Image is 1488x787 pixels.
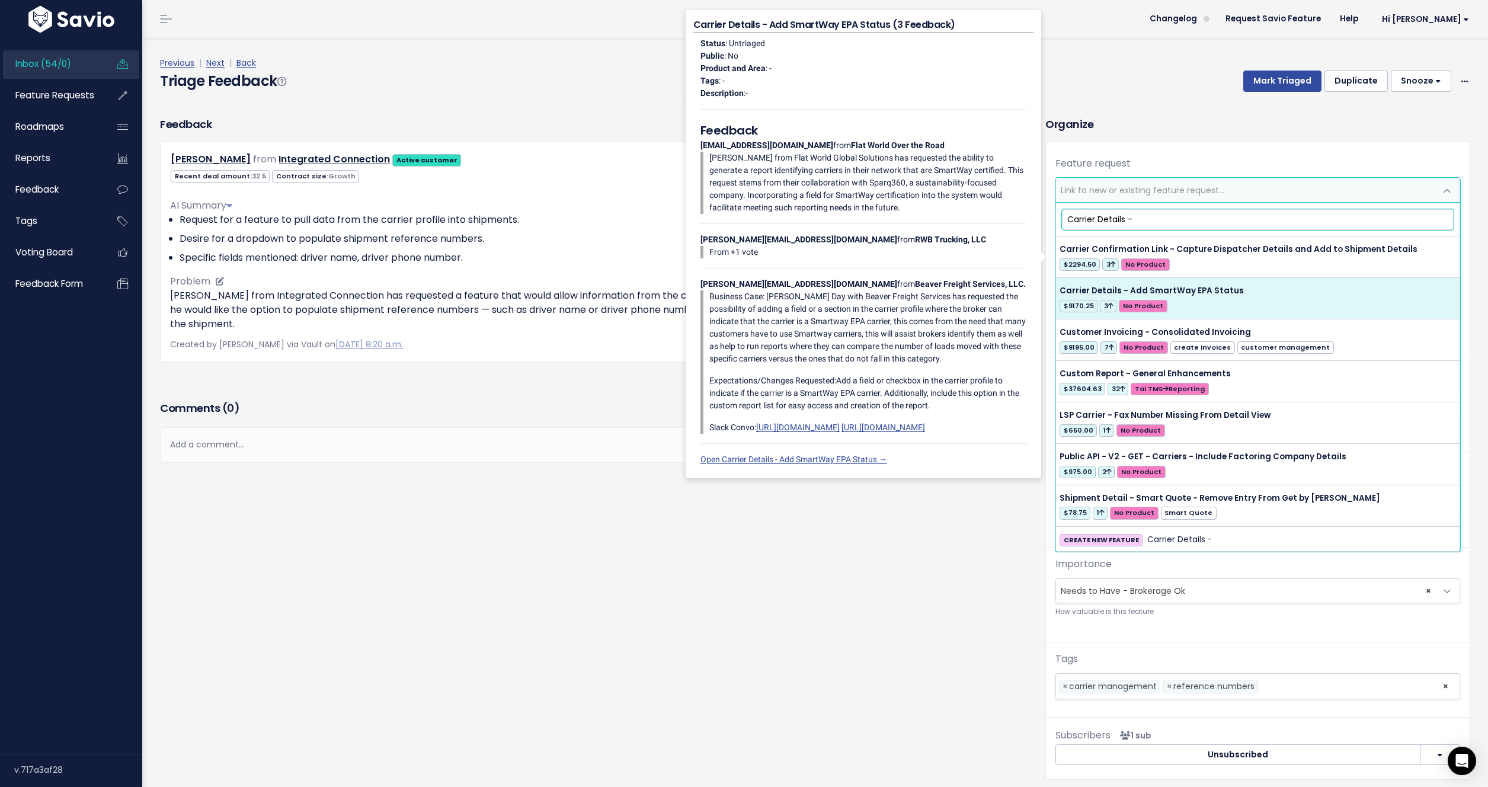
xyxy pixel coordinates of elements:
a: [URL][DOMAIN_NAME] [841,423,925,432]
p: Slack Convo: [709,421,1026,434]
span: 3 [1102,258,1119,271]
div: Open Intercom Messenger [1448,747,1476,775]
span: reference numbers [1173,680,1255,692]
span: $37604.63 [1060,383,1105,395]
span: × [1426,579,1431,603]
span: Carrier Details - Add SmartWay EPA Status [1060,285,1244,296]
strong: Tags [700,76,719,85]
span: $975.00 [1060,466,1096,478]
a: Hi [PERSON_NAME] [1368,10,1479,28]
span: Feedback [15,183,59,196]
span: Carrier Confirmation Link - Capture Dispatcher Details and Add to Shipment Details [1060,244,1417,255]
strong: Active customer [396,155,457,165]
a: Reports [3,145,98,172]
span: Roadmaps [15,120,64,133]
a: Feedback form [3,270,98,297]
a: Tags [3,207,98,235]
div: : Untriaged : No : - : - : from from from [693,33,1033,471]
span: Link to new or existing feature request... [1061,184,1224,196]
span: No Product [1110,507,1158,519]
h4: Triage Feedback [160,71,286,92]
a: Roadmaps [3,113,98,140]
h3: Comments ( ) [160,400,1008,417]
span: Needs to Have - Brokerage Ok [1056,579,1436,603]
span: Tai TMS Reporting [1131,383,1208,395]
span: 0 [227,401,234,415]
strong: Flat World Over the Road [851,140,945,150]
span: 1 [1099,424,1114,437]
h5: Feedback [700,121,1026,139]
span: Contract size: [272,170,359,183]
a: Voting Board [3,239,98,266]
p: From +1 vote [709,246,1026,258]
li: Specific fields mentioned: driver name, driver phone number. [180,251,998,265]
button: Duplicate [1324,71,1388,92]
span: Voting Board [15,246,73,258]
span: <p><strong>Subscribers</strong><br><br> - Gabriel Villamil<br> </p> [1115,730,1151,741]
span: No Product [1117,466,1165,478]
span: No Product [1116,424,1164,437]
span: $78.75 [1060,507,1090,519]
strong: [PERSON_NAME][EMAIL_ADDRESS][DOMAIN_NAME] [700,279,897,289]
a: Request Savio Feature [1216,10,1330,28]
h3: Feedback [160,116,212,132]
span: 7 [1100,341,1117,354]
span: | [197,57,204,69]
span: Feedback form [15,277,83,290]
label: Tags [1055,652,1078,666]
a: [PERSON_NAME] [171,152,251,166]
span: | [227,57,234,69]
strong: Product and Area [700,63,766,73]
span: Reports [15,152,50,164]
span: × [1063,680,1068,693]
p: [PERSON_NAME] from Flat World Global Solutions has requested the ability to generate a report ide... [709,152,1026,214]
span: Needs to Have - Brokerage Ok [1055,578,1460,603]
span: Tags [15,215,37,227]
a: Open Carrier Details - Add SmartWay EPA Status → [700,455,887,464]
span: Custom Report - General Enhancements [1060,368,1231,379]
a: [URL][DOMAIN_NAME] [756,423,840,432]
span: Customer Invoicing - Consolidated Invoicing [1060,327,1251,338]
span: × [1442,674,1449,699]
span: $9170.25 [1060,300,1097,312]
button: Unsubscribed [1055,744,1420,766]
span: 3 [1100,300,1116,312]
strong: CREATE NEW FEATURE [1064,535,1139,545]
strong: RWB Trucking, LLC [915,235,986,244]
span: AI Summary [170,199,232,212]
span: × [1167,680,1172,693]
strong: Public [700,51,724,60]
span: carrier management [1069,680,1157,692]
div: v.717a3af28 [14,754,142,785]
span: Recent deal amount: [171,170,270,183]
small: How valuable is this feature [1055,606,1460,618]
span: create invoices [1170,341,1235,354]
span: No Product [1121,258,1169,271]
span: Feature Requests [15,89,94,101]
span: Shipment Detail - Smart Quote - Remove Entry From Get by [PERSON_NAME] [1060,492,1380,504]
span: Changelog [1150,15,1197,23]
span: from [253,152,276,166]
button: Snooze [1391,71,1451,92]
a: [DATE] 8:20 a.m. [335,338,403,350]
h3: Organize [1045,116,1470,132]
span: No Product [1119,341,1167,354]
span: Public API - V2 - GET - Carriers - Include Factoring Company Details [1060,451,1346,462]
span: Hi [PERSON_NAME] [1382,15,1469,24]
div: Add a comment... [160,427,1008,462]
p: Business Case: [PERSON_NAME] Day with Beaver Freight Services has requested the possibility of ad... [709,290,1026,365]
span: $9195.00 [1060,341,1098,354]
strong: Status [700,39,725,48]
p: Expectations/Changes Requested:Add a field or checkbox in the carrier profile to indicate if the ... [709,375,1026,412]
a: Integrated Connection [279,152,390,166]
span: - [745,88,748,98]
span: customer management [1237,341,1334,354]
a: Feature Requests [3,82,98,109]
strong: Description [700,88,744,98]
a: Previous [160,57,194,69]
label: Importance [1055,557,1112,571]
a: Help [1330,10,1368,28]
a: Next [206,57,225,69]
span: Subscribers [1055,728,1111,742]
li: Request for a feature to pull data from the carrier profile into shipments. [180,213,998,227]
